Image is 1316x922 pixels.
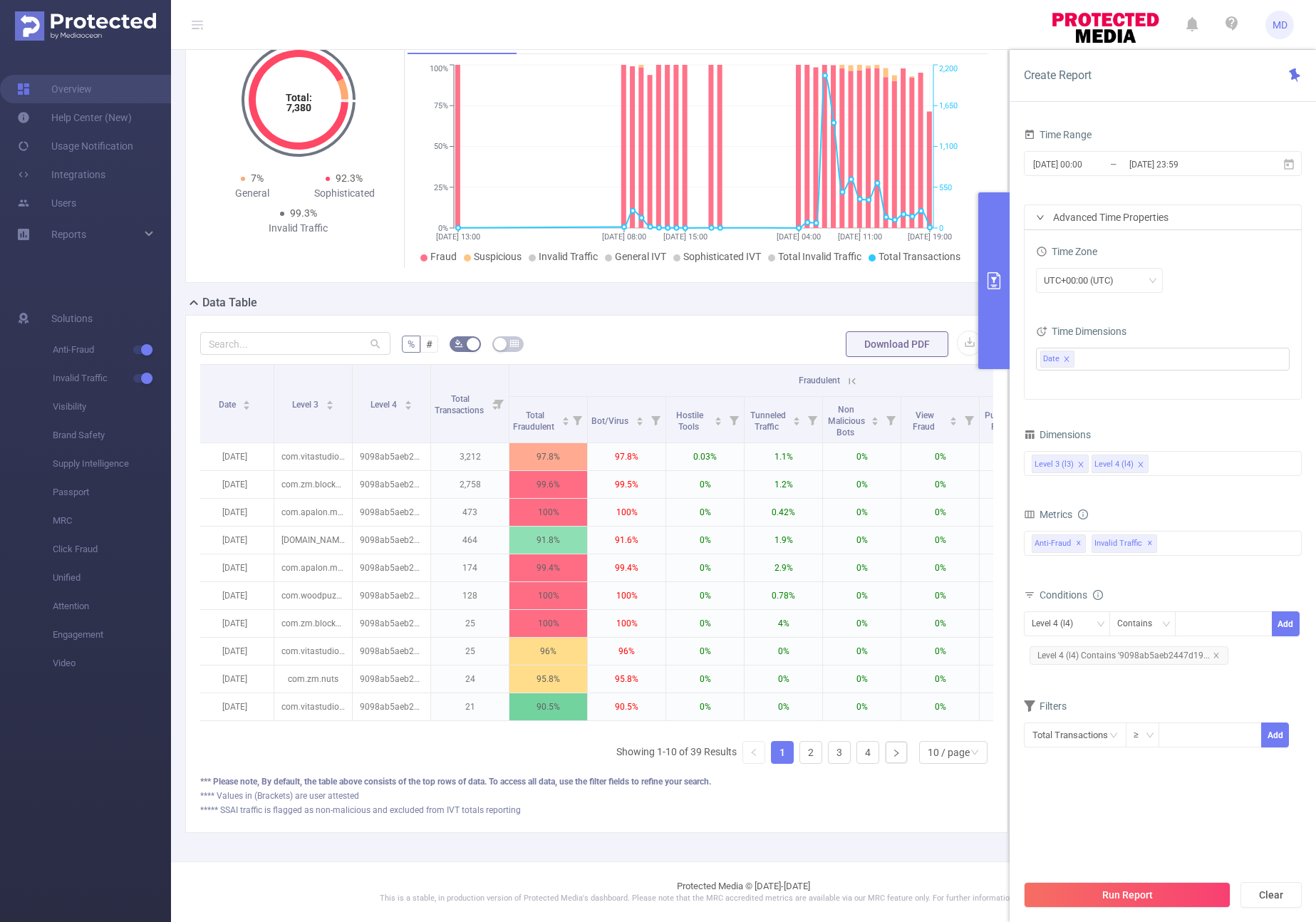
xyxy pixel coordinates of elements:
[778,251,861,262] span: Total Invalid Traffic
[823,610,901,637] p: 0%
[353,693,430,720] p: 9098ab5aeb2447d1995b7fc3249abe67
[970,748,979,758] i: icon: down
[431,693,509,720] p: 21
[823,582,901,609] p: 0%
[431,527,509,554] p: 464
[715,415,722,419] i: icon: caret-up
[823,554,901,581] p: 0%
[219,400,238,410] span: Date
[908,232,952,242] tspan: [DATE] 19:00
[1040,351,1074,368] li: Date
[274,527,352,554] p: [DOMAIN_NAME]
[901,638,979,665] p: 0%
[1146,731,1154,741] i: icon: down
[666,443,744,470] p: 0.03%
[509,638,587,665] p: 96%
[434,143,448,152] tspan: 50%
[274,554,352,581] p: com.apalon.myclockfree
[1036,326,1126,337] span: Time Dimensions
[17,103,132,132] a: Help Center (New)
[353,638,430,665] p: 9098ab5aeb2447d1995b7fc3249abe67
[885,741,908,764] li: Next Page
[588,638,665,665] p: 96%
[666,693,744,720] p: 0%
[426,338,432,350] span: #
[928,742,970,763] div: 10 / page
[939,183,952,192] tspan: 550
[431,471,509,498] p: 2,758
[274,471,352,498] p: com.zm.blockaway
[1137,461,1144,470] i: icon: close
[274,610,352,637] p: com.zm.blockaway
[200,789,993,802] div: **** Values in (Brackets) are user attested
[857,742,879,763] a: 4
[1044,269,1124,292] div: UTC+00:00 (UTC)
[17,160,105,189] a: Integrations
[980,471,1057,498] p: 0.04%
[745,499,822,526] p: 0.42%
[666,471,744,498] p: 0%
[431,554,509,581] p: 174
[879,251,960,262] span: Total Transactions
[336,172,363,184] span: 92.3%
[1094,455,1134,474] div: Level 4 (l4)
[1128,155,1243,174] input: End date
[489,365,509,442] i: Filter menu
[1032,612,1083,636] div: Level 4 (l4)
[292,400,321,410] span: Level 3
[430,251,457,262] span: Fraud
[53,621,171,649] span: Engagement
[980,443,1057,470] p: 0%
[53,393,171,421] span: Visibility
[53,592,171,621] span: Attention
[901,693,979,720] p: 0%
[434,183,448,192] tspan: 25%
[408,338,415,350] span: %
[242,398,251,407] div: Sort
[509,471,587,498] p: 99.6%
[353,554,430,581] p: 9098ab5aeb2447d1995b7fc3249abe67
[1261,722,1289,747] button: Add
[980,610,1057,637] p: 0%
[1092,455,1149,473] li: Level 4 (l4)
[53,507,171,535] span: MRC
[823,665,901,693] p: 0%
[939,224,943,233] tspan: 0
[591,416,631,426] span: Bot/Virus
[509,499,587,526] p: 100%
[326,404,333,408] i: icon: caret-down
[985,410,1021,432] span: Publisher Fraud
[588,582,665,609] p: 100%
[959,397,979,442] i: Filter menu
[252,221,345,236] div: Invalid Traffic
[274,693,352,720] p: com.vitastudio.senior.jigsaw
[636,415,644,423] div: Sort
[828,741,851,764] li: 3
[823,693,901,720] p: 0%
[745,610,822,637] p: 4%
[196,665,274,693] p: [DATE]
[901,527,979,554] p: 0%
[435,394,486,415] span: Total Transactions
[53,450,171,478] span: Supply Intelligence
[980,582,1057,609] p: 0%
[856,741,879,764] li: 4
[1024,129,1092,140] span: Time Range
[509,693,587,720] p: 90.5%
[676,410,703,432] span: Hostile Tools
[353,610,430,637] p: 9098ab5aeb2447d1995b7fc3249abe67
[196,693,274,720] p: [DATE]
[274,638,352,665] p: com.vitastudio.solitaire
[615,251,666,262] span: General IVT
[285,92,311,103] tspan: Total:
[901,443,979,470] p: 0%
[1024,429,1091,440] span: Dimensions
[800,742,822,763] a: 2
[939,65,958,74] tspan: 2,200
[509,554,587,581] p: 99.4%
[950,420,958,424] i: icon: caret-down
[901,665,979,693] p: 0%
[200,332,390,355] input: Search...
[561,420,569,424] i: icon: caret-down
[742,741,765,764] li: Previous Page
